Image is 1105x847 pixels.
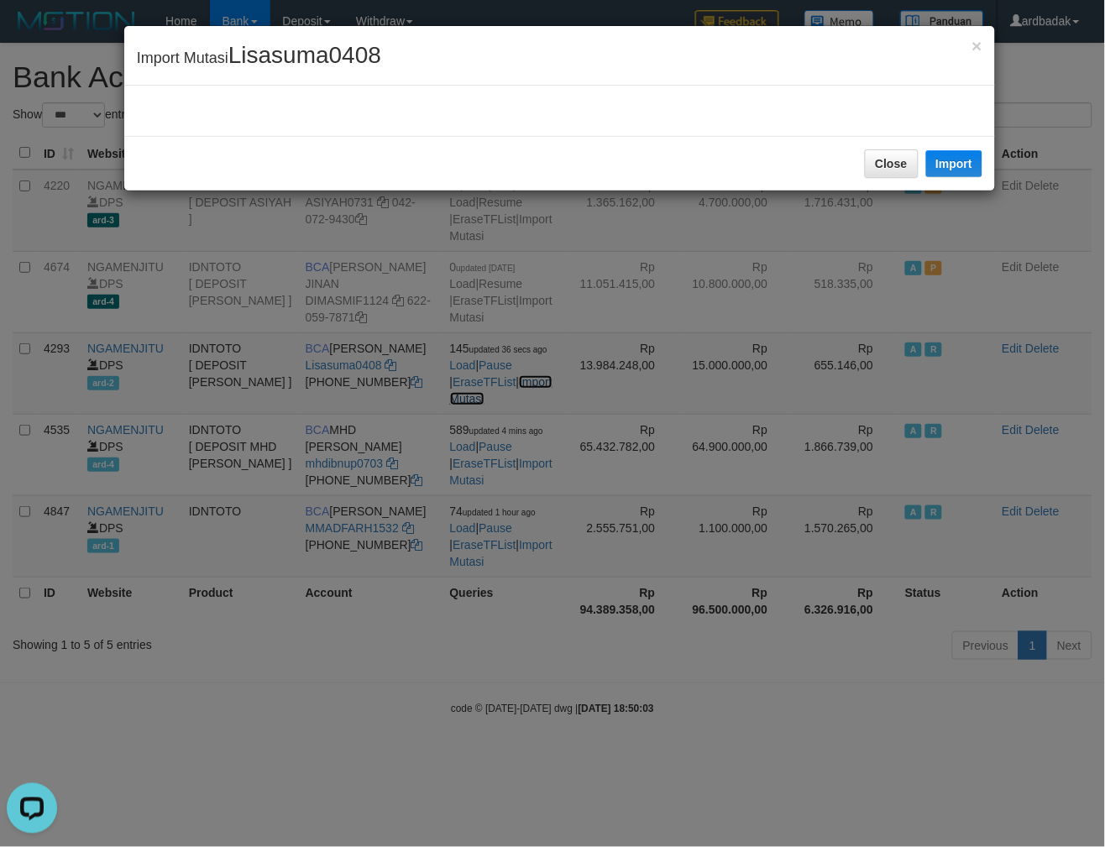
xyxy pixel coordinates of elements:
[137,50,381,66] span: Import Mutasi
[7,7,57,57] button: Open LiveChat chat widget
[926,150,983,177] button: Import
[972,36,982,55] span: ×
[228,42,381,68] span: Lisasuma0408
[972,37,982,55] button: Close
[865,149,919,178] button: Close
